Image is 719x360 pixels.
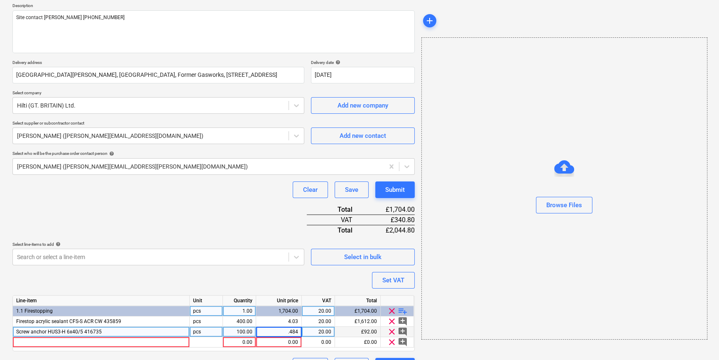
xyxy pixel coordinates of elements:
[334,60,340,65] span: help
[425,16,435,26] span: add
[536,197,592,213] button: Browse Files
[259,337,298,348] div: 0.00
[372,272,415,289] button: Set VAT
[54,242,61,247] span: help
[190,296,223,306] div: Unit
[307,215,366,225] div: VAT
[259,306,298,316] div: 1,704.00
[365,215,414,225] div: £340.80
[387,337,397,347] span: clear
[303,184,318,195] div: Clear
[375,181,415,198] button: Submit
[226,327,252,337] div: 100.00
[12,60,304,67] p: Delivery address
[311,97,415,114] button: Add new company
[12,67,304,83] input: Delivery address
[13,296,190,306] div: Line-item
[311,249,415,265] button: Select in bulk
[345,184,358,195] div: Save
[398,316,408,326] span: add_comment
[12,120,304,127] p: Select supplier or subcontractor contact
[335,327,381,337] div: £92.00
[305,316,331,327] div: 20.00
[365,225,414,235] div: £2,044.80
[398,306,408,316] span: playlist_add
[340,130,386,141] div: Add new contact
[307,205,366,215] div: Total
[344,252,382,262] div: Select in bulk
[421,37,707,340] div: Browse Files
[259,316,298,327] div: 4.03
[335,296,381,306] div: Total
[335,181,369,198] button: Save
[311,67,415,83] input: Delivery date not specified
[677,320,719,360] iframe: Chat Widget
[337,100,388,111] div: Add new company
[311,127,415,144] button: Add new contact
[108,151,114,156] span: help
[16,329,102,335] span: Screw anchor HUS3-H 6x40/5 416735
[305,306,331,316] div: 20.00
[398,327,408,337] span: add_comment
[226,337,252,348] div: 0.00
[226,306,252,316] div: 1.00
[16,308,53,314] span: 1.1 Firestopping
[190,306,223,316] div: pcs
[387,306,397,316] span: clear
[365,205,414,215] div: £1,704.00
[398,337,408,347] span: add_comment
[12,151,415,156] div: Select who will be the purchase order contact person
[12,90,304,97] p: Select company
[12,242,304,247] div: Select line-items to add
[302,296,335,306] div: VAT
[190,316,223,327] div: pcs
[385,184,405,195] div: Submit
[12,10,415,53] textarea: Site contact [PERSON_NAME] [PHONE_NUMBER]
[335,316,381,327] div: £1,612.00
[387,327,397,337] span: clear
[256,296,302,306] div: Unit price
[307,225,366,235] div: Total
[387,316,397,326] span: clear
[293,181,328,198] button: Clear
[190,327,223,337] div: pcs
[223,296,256,306] div: Quantity
[382,275,404,286] div: Set VAT
[546,200,582,211] div: Browse Files
[335,306,381,316] div: £1,704.00
[311,60,415,65] div: Delivery date
[305,337,331,348] div: 0.00
[305,327,331,337] div: 20.00
[335,337,381,348] div: £0.00
[16,318,121,324] span: Firestop acrylic sealant CFS-S ACR CW 435859
[226,316,252,327] div: 400.00
[12,3,415,10] p: Description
